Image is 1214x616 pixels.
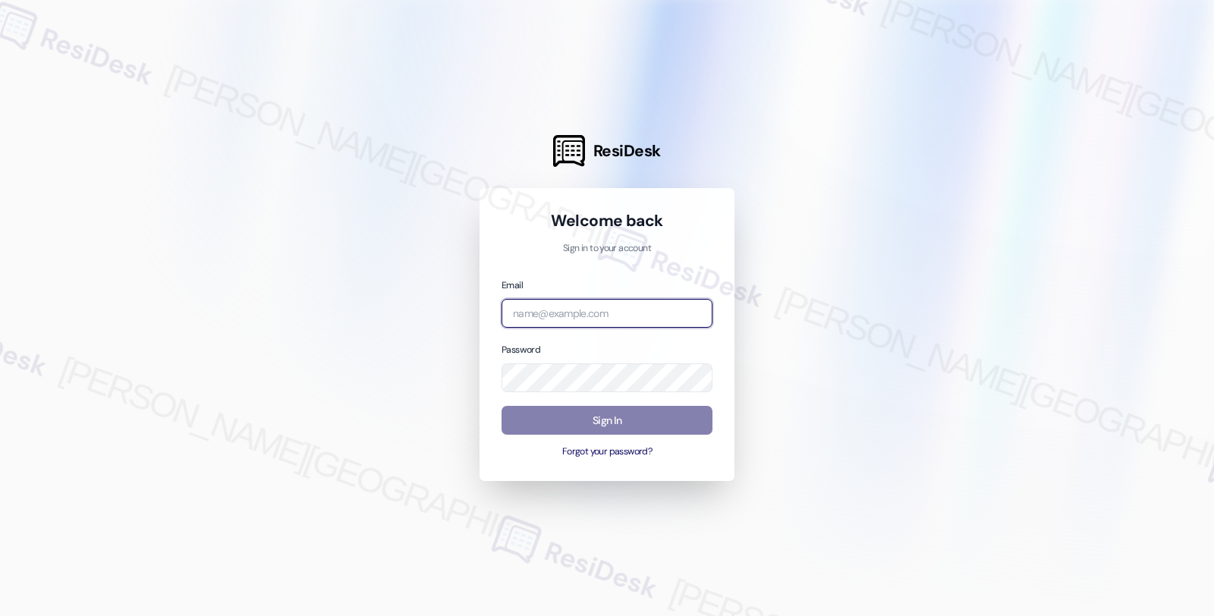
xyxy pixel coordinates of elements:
label: Password [502,344,540,356]
button: Forgot your password? [502,445,712,459]
input: name@example.com [502,299,712,328]
img: ResiDesk Logo [553,135,585,167]
span: ResiDesk [593,140,661,162]
h1: Welcome back [502,210,712,231]
p: Sign in to your account [502,242,712,256]
label: Email [502,279,523,291]
button: Sign In [502,406,712,435]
